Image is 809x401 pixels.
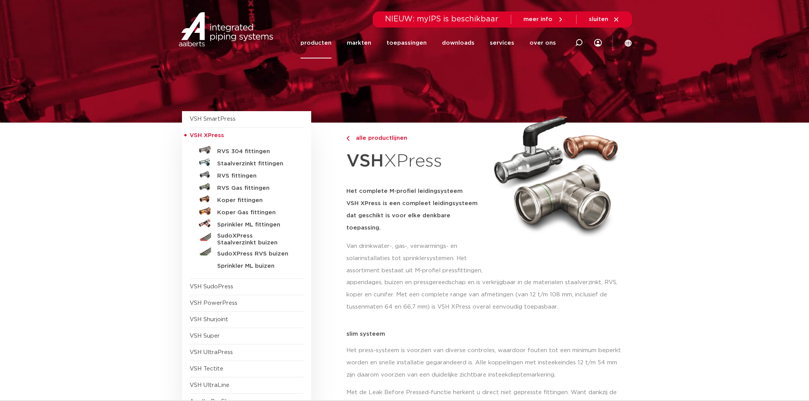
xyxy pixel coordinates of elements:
a: markten [347,27,371,58]
a: meer info [523,16,564,23]
a: VSH Tectite [190,366,223,372]
h5: SudoXPress Staalverzinkt buizen [217,233,293,246]
a: RVS Gas fittingen [190,181,304,193]
h5: RVS Gas fittingen [217,185,293,192]
a: downloads [442,27,474,58]
a: producten [301,27,331,58]
a: VSH Shurjoint [190,317,228,322]
a: VSH Super [190,333,220,339]
a: Koper Gas fittingen [190,205,304,217]
h5: RVS 304 fittingen [217,148,293,155]
h5: Sprinkler ML fittingen [217,222,293,228]
span: NIEUW: myIPS is beschikbaar [385,15,499,23]
nav: Menu [301,27,556,58]
span: sluiten [589,16,608,22]
h5: Sprinkler ML buizen [217,263,293,270]
span: meer info [523,16,552,22]
a: VSH SmartPress [190,116,236,122]
a: VSH UltraLine [190,382,229,388]
h5: SudoXPress RVS buizen [217,251,293,257]
h5: RVS fittingen [217,173,293,179]
strong: VSH [346,152,384,170]
a: Sprinkler ML buizen [190,259,304,271]
a: Sprinkler ML fittingen [190,217,304,230]
a: Koper fittingen [190,193,304,205]
h1: XPress [346,147,485,176]
h5: Koper fittingen [217,197,293,204]
a: VSH SudoPress [190,284,233,289]
p: slim systeem [346,331,627,337]
p: Het press-systeem is voorzien van diverse controles, waardoor fouten tot een minimum beperkt word... [346,344,627,381]
img: chevron-right.svg [346,136,349,141]
a: RVS 304 fittingen [190,144,304,156]
span: VSH XPress [190,133,224,138]
a: VSH PowerPress [190,300,237,306]
a: alle productlijnen [346,134,485,143]
p: appendages, buizen en pressgereedschap en is verkrijgbaar in de materialen staalverzinkt, RVS, ko... [346,276,627,313]
div: my IPS [594,27,602,58]
a: services [490,27,514,58]
a: Staalverzinkt fittingen [190,156,304,168]
a: SudoXPress Staalverzinkt buizen [190,230,304,246]
span: alle productlijnen [351,135,407,141]
a: toepassingen [387,27,427,58]
a: VSH UltraPress [190,349,233,355]
h5: Staalverzinkt fittingen [217,160,293,167]
h5: Het complete M-profiel leidingsysteem VSH XPress is een compleet leidingsysteem dat geschikt is v... [346,185,485,234]
a: over ons [530,27,556,58]
a: sluiten [589,16,620,23]
h5: Koper Gas fittingen [217,209,293,216]
p: Van drinkwater-, gas-, verwarmings- en solarinstallaties tot sprinklersystemen. Het assortiment b... [346,240,485,277]
a: RVS fittingen [190,168,304,181]
a: SudoXPress RVS buizen [190,246,304,259]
